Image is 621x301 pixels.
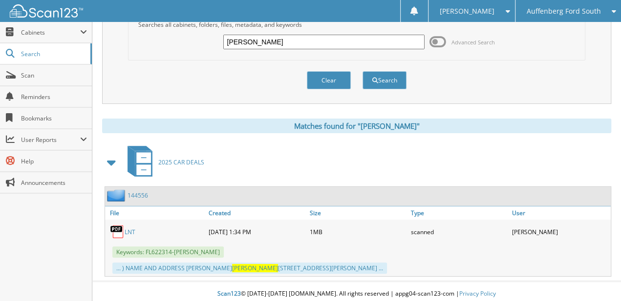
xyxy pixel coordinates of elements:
a: Size [307,206,408,220]
div: [PERSON_NAME] [510,222,611,241]
span: [PERSON_NAME] [440,8,494,14]
span: Cabinets [21,28,80,37]
a: LNT [125,228,135,236]
img: folder2.png [107,189,128,201]
img: PDF.png [110,224,125,239]
span: Advanced Search [451,39,495,46]
span: Auffenberg Ford South [526,8,600,14]
a: Type [408,206,510,220]
div: 1MB [307,222,408,241]
span: Help [21,157,87,165]
span: Announcements [21,179,87,187]
a: 2025 CAR DEALS [122,143,204,181]
a: Privacy Policy [459,289,496,298]
span: Scan123 [217,289,241,298]
a: User [510,206,611,220]
a: File [105,206,206,220]
button: Clear [307,71,351,89]
span: 2025 CAR DEALS [158,158,204,166]
div: [DATE] 1:34 PM [206,222,307,241]
span: Search [21,50,86,58]
a: Created [206,206,307,220]
span: Reminders [21,93,87,101]
span: Bookmarks [21,114,87,122]
div: scanned [408,222,510,241]
span: Keywords: FL622314-[PERSON_NAME] [112,246,224,258]
div: Searches all cabinets, folders, files, metadata, and keywords [133,20,580,29]
img: scan123-logo-white.svg [10,4,83,18]
div: Matches found for "[PERSON_NAME]" [102,119,611,133]
span: [PERSON_NAME] [232,264,278,272]
span: Scan [21,71,87,80]
div: ... ) NAME AND ADDRESS [PERSON_NAME] [STREET_ADDRESS][PERSON_NAME] ... [112,262,387,274]
span: User Reports [21,136,80,144]
button: Search [363,71,407,89]
a: 144556 [128,191,148,200]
